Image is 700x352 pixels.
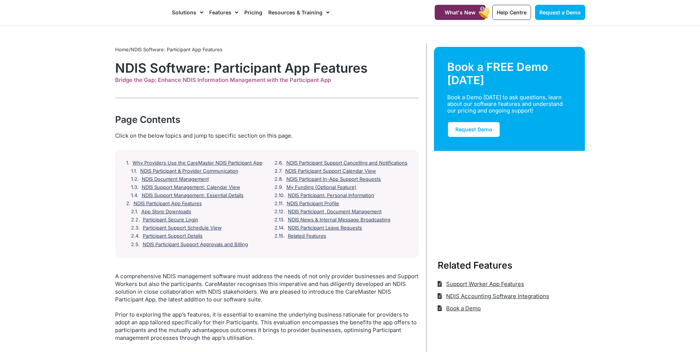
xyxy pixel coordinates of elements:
[131,46,223,52] span: NDIS Software: Participant App Features
[447,60,572,87] div: Book a FREE Demo [DATE]
[134,201,202,207] a: NDIS Participant App Features
[447,94,563,114] div: Book a Demo [DATE] to ask questions, learn about our software features and understand our pricing...
[434,151,585,241] img: Support Worker and NDIS Participant out for a coffee.
[132,160,262,166] a: Why Providers Use the CareMaster NDIS Participant App
[435,5,486,20] a: What's New
[444,302,481,314] span: Book a Demo
[444,278,524,290] span: Support Worker App Features
[142,176,209,182] a: NDIS Document Management
[288,233,326,239] a: Related Features
[140,168,238,174] a: NDIS Participant & Provider Communication
[143,217,198,223] a: Participant Secure Login
[438,302,481,314] a: Book a Demo
[143,233,203,239] a: Participant Support Details
[115,46,223,52] span: /
[115,60,419,76] h1: NDIS Software: Participant App Features
[141,209,191,215] a: App Store Downloads
[447,121,500,138] a: Request Demo
[539,9,581,15] span: Request a Demo
[535,5,585,20] a: Request a Demo
[142,184,240,190] a: NDIS Support Management: Calendar View
[438,259,582,272] h3: Related Features
[455,126,492,132] span: Request Demo
[445,9,476,15] span: What's New
[115,132,419,140] div: Click on the below topics and jump to specific section on this page.
[115,311,419,342] p: Prior to exploring the app’s features, it is essential to examine the underlying business rationa...
[143,225,222,231] a: Participant Support Schedule View
[492,5,531,20] a: Help Centre
[142,193,244,199] a: NDIS Support Management: Essential Details
[115,77,419,83] div: Bridge the Gap: Enhance NDIS Information Management with the Participant App
[115,113,419,126] div: Page Contents
[497,9,527,15] span: Help Centre
[285,168,376,174] a: NDIS Participant Support Calendar View
[438,278,524,290] a: Support Worker App Features
[286,176,381,182] a: NDIS Particpant In-App Support Requests
[115,272,419,303] p: A comprehensive NDIS management software must address the needs of not only provider businesses a...
[115,46,129,52] a: Home
[287,201,339,207] a: NDIS Participant Profile
[288,209,382,215] a: NDIS Participant Document Management
[288,217,390,223] a: NDIS News & Internal Message Broadcasting
[288,225,362,231] a: NDIS Participant Leave Requests
[143,242,248,248] a: NDIS Participant Support Approvals and Billing
[288,193,374,199] a: NDIS Participant: Personal Information
[286,184,356,190] a: My Funding (Optional Feature)
[115,7,165,18] img: CareMaster Logo
[438,290,549,302] a: NDIS Accounting Software Integrations
[444,290,549,302] span: NDIS Accounting Software Integrations
[286,160,407,166] a: NDIS Participant Support Cancelling and Notifications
